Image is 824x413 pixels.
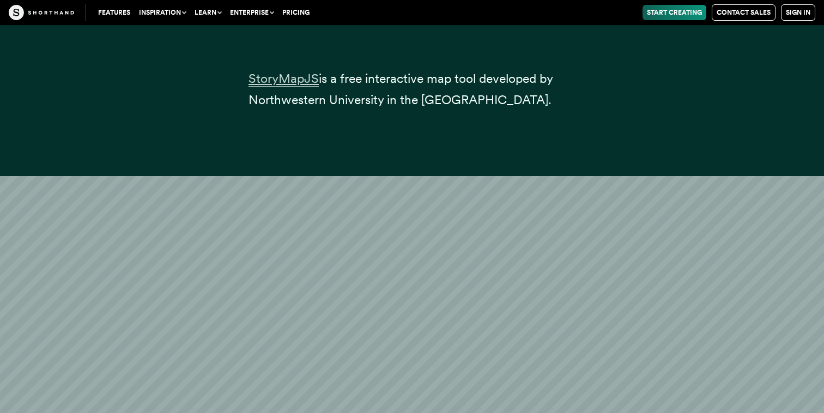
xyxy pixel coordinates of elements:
[190,5,226,20] button: Learn
[249,71,319,87] span: StoryMapJS
[226,5,278,20] button: Enterprise
[9,5,74,20] img: The Craft
[781,4,815,21] a: Sign in
[94,5,135,20] a: Features
[135,5,190,20] button: Inspiration
[643,5,706,20] a: Start Creating
[249,71,319,86] a: StoryMapJS
[712,4,775,21] a: Contact Sales
[249,71,553,107] span: is a free interactive map tool developed by Northwestern University in the [GEOGRAPHIC_DATA].
[278,5,314,20] a: Pricing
